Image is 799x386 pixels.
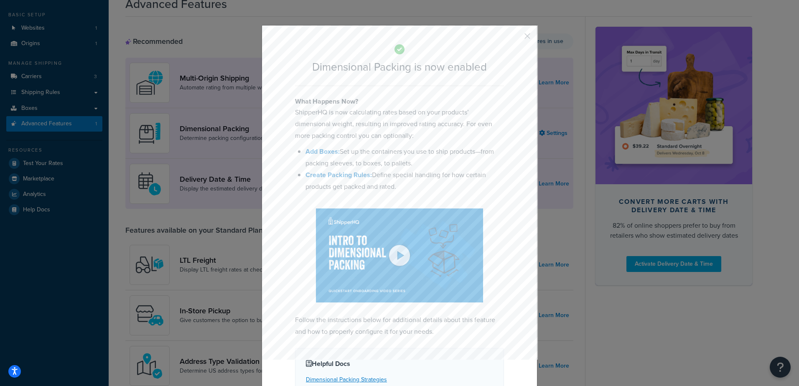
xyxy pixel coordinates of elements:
[295,96,504,107] h4: What Happens Now?
[305,147,340,156] a: Add Boxes:
[316,208,483,302] img: Dimensional Packing Overview
[306,375,387,384] a: Dimensional Packing Strategies
[295,107,504,142] p: ShipperHQ is now calculating rates based on your products’ dimensional weight, resulting in impro...
[305,146,504,169] li: Set up the containers you use to ship products—from packing sleeves, to boxes, to pallets.
[306,359,493,369] h4: Helpful Docs
[295,314,504,338] p: Follow the instructions below for additional details about this feature and how to properly confi...
[305,169,504,193] li: Define special handling for how certain products get packed and rated.
[295,61,504,73] h2: Dimensional Packing is now enabled
[305,170,372,180] a: Create Packing Rules:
